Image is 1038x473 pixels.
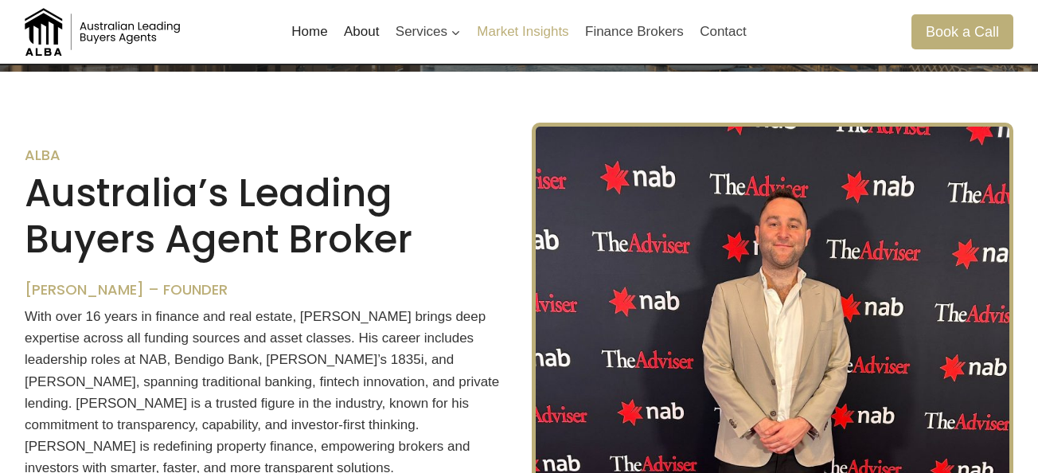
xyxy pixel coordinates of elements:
[577,13,692,51] a: Finance Brokers
[469,13,577,51] a: Market Insights
[25,147,506,164] h6: ALBA
[283,13,336,51] a: Home
[283,13,755,51] nav: Primary Navigation
[25,8,184,56] img: Australian Leading Buyers Agents
[692,13,755,51] a: Contact
[336,13,388,51] a: About
[911,14,1013,49] a: Book a Call
[388,13,470,51] button: Child menu of Services
[25,170,506,262] h2: Australia’s Leading Buyers Agent Broker
[25,281,506,299] h6: [PERSON_NAME] – Founder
